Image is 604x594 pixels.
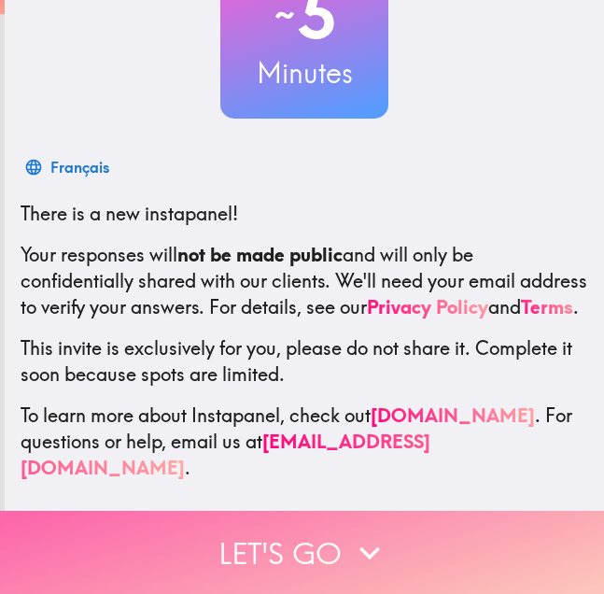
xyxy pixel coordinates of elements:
[371,403,535,427] a: [DOMAIN_NAME]
[177,243,343,266] b: not be made public
[21,242,588,320] p: Your responses will and will only be confidentially shared with our clients. We'll need your emai...
[21,430,430,479] a: [EMAIL_ADDRESS][DOMAIN_NAME]
[367,295,488,318] a: Privacy Policy
[21,335,588,388] p: This invite is exclusively for you, please do not share it. Complete it soon because spots are li...
[21,403,588,481] p: To learn more about Instapanel, check out . For questions or help, email us at .
[220,53,388,92] h3: Minutes
[21,202,238,225] span: There is a new instapanel!
[21,148,117,186] button: Français
[50,154,109,180] div: Français
[521,295,573,318] a: Terms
